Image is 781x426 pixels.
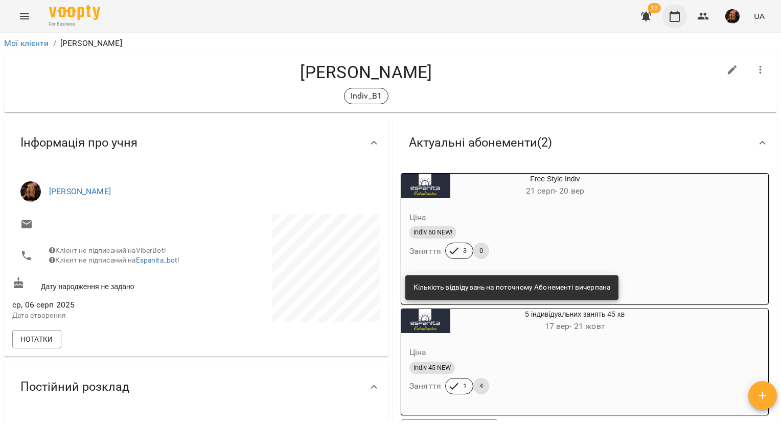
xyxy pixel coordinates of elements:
[4,116,388,169] div: Інформація про учня
[450,174,660,198] div: Free Style Indiv
[12,62,720,83] h4: [PERSON_NAME]
[4,361,388,413] div: Постійний розклад
[473,246,489,255] span: 0
[4,38,49,48] a: Мої клієнти
[20,333,53,345] span: Нотатки
[12,299,194,311] span: ср, 06 серп 2025
[344,88,388,104] div: Indiv_B1
[10,275,196,294] div: Дату народження не задано
[450,309,699,334] div: 5 індивідуальних занять 45 хв
[401,174,450,198] div: Free Style Indiv
[457,246,473,255] span: 3
[20,181,41,202] img: Завада Аня
[49,21,100,28] span: For Business
[49,186,111,196] a: [PERSON_NAME]
[409,244,441,258] h6: Заняття
[49,5,100,20] img: Voopty Logo
[12,330,61,348] button: Нотатки
[409,210,427,225] h6: Ціна
[457,382,473,391] span: 1
[49,256,179,264] span: Клієнт не підписаний на !
[409,135,552,151] span: Актуальні абонементи ( 2 )
[12,4,37,29] button: Menu
[53,37,56,50] li: /
[414,278,610,297] div: Кількість відвідувань на поточному Абонементі вичерпана
[20,135,137,151] span: Інформація про учня
[754,11,765,21] span: UA
[545,321,605,331] span: 17 вер - 21 жовт
[409,345,427,360] h6: Ціна
[401,309,450,334] div: 5 індивідуальних занять 45 хв
[60,37,122,50] p: [PERSON_NAME]
[20,379,129,395] span: Постійний розклад
[648,3,661,13] span: 13
[393,116,777,169] div: Актуальні абонементи(2)
[473,382,489,391] span: 4
[750,7,769,26] button: UA
[49,246,166,254] span: Клієнт не підписаний на ViberBot!
[409,363,455,372] span: Indiv 45 NEW
[12,311,194,321] p: Дата створення
[401,174,660,271] button: Free Style Indiv21 серп- 20 верЦінаIndiv 60 NEW!Заняття30
[409,379,441,393] h6: Заняття
[4,37,777,50] nav: breadcrumb
[409,228,456,237] span: Indiv 60 NEW!
[136,256,178,264] a: Espanita_bot
[351,90,382,102] p: Indiv_B1
[526,186,584,196] span: 21 серп - 20 вер
[401,309,699,407] button: 5 індивідуальних занять 45 хв17 вер- 21 жовтЦінаIndiv 45 NEWЗаняття14
[725,9,740,23] img: 019b2ef03b19e642901f9fba5a5c5a68.jpg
